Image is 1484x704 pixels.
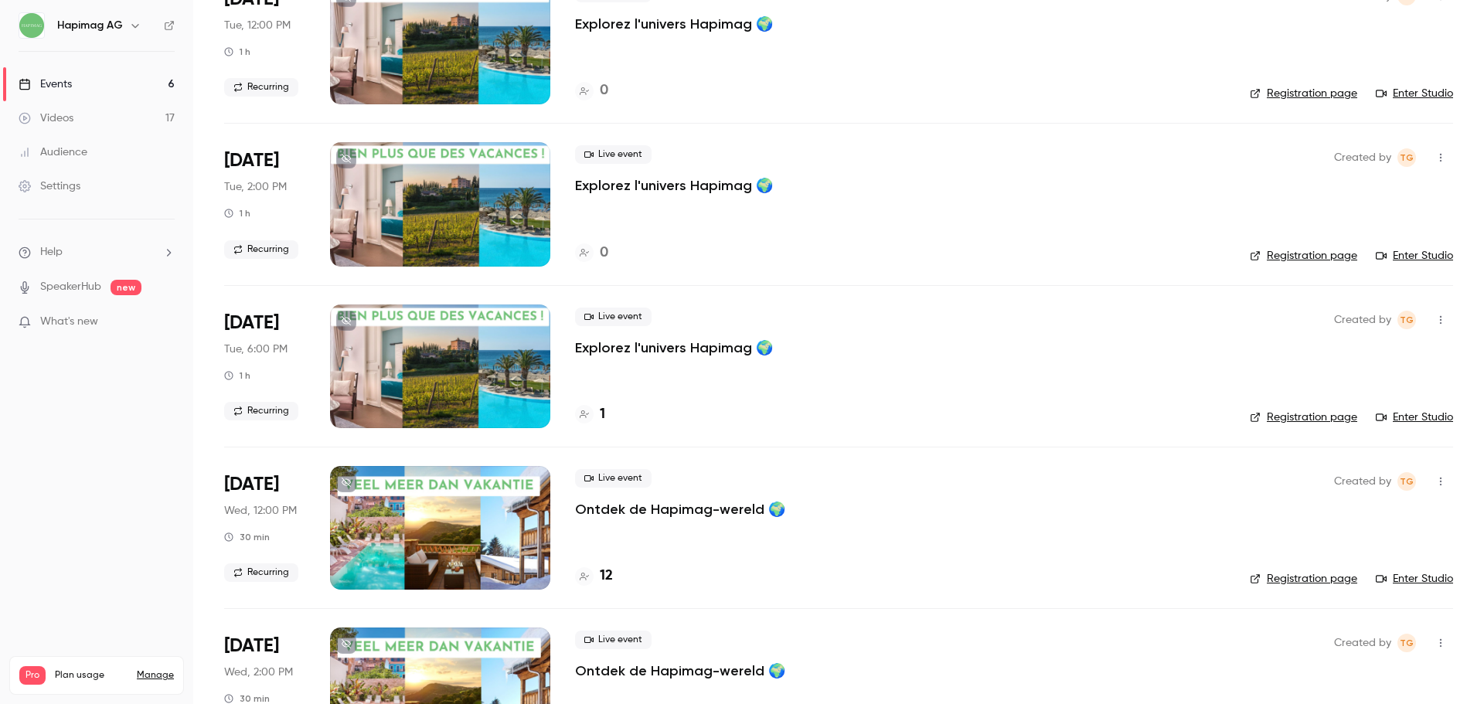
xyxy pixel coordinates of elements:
span: Recurring [224,78,298,97]
div: 1 h [224,207,250,219]
span: Recurring [224,402,298,420]
span: Pro [19,666,46,685]
span: Recurring [224,240,298,259]
div: Aug 26 Tue, 6:00 PM (Europe/Zurich) [224,304,305,428]
span: Created by [1334,634,1391,652]
span: Recurring [224,563,298,582]
a: SpeakerHub [40,279,101,295]
span: [DATE] [224,148,279,173]
div: Audience [19,145,87,160]
a: Ontdek de Hapimag-wereld 🌍 [575,500,785,519]
a: Enter Studio [1376,248,1453,264]
div: Events [19,77,72,92]
span: Live event [575,308,652,326]
iframe: Noticeable Trigger [156,315,175,329]
span: Tiziana Gallizia [1397,311,1416,329]
li: help-dropdown-opener [19,244,175,260]
a: Registration page [1250,410,1357,425]
span: Plan usage [55,669,128,682]
div: 30 min [224,531,270,543]
span: [DATE] [224,472,279,497]
div: 1 h [224,46,250,58]
span: Wed, 12:00 PM [224,503,297,519]
a: 12 [575,566,613,587]
a: Registration page [1250,248,1357,264]
a: Enter Studio [1376,86,1453,101]
h4: 0 [600,80,608,101]
a: Ontdek de Hapimag-wereld 🌍 [575,661,785,680]
span: Tiziana Gallizia [1397,472,1416,491]
h4: 12 [600,566,613,587]
div: Settings [19,179,80,194]
span: TG [1400,634,1414,652]
span: Wed, 2:00 PM [224,665,293,680]
span: [DATE] [224,634,279,658]
span: Tiziana Gallizia [1397,634,1416,652]
a: Explorez l'univers Hapimag 🌍 [575,176,773,195]
img: Hapimag AG [19,13,44,38]
div: Sep 3 Wed, 12:00 PM (Europe/Zurich) [224,466,305,590]
span: TG [1400,148,1414,167]
span: Created by [1334,311,1391,329]
span: What's new [40,314,98,330]
span: Help [40,244,63,260]
div: Videos [19,111,73,126]
h4: 0 [600,243,608,264]
a: Explorez l'univers Hapimag 🌍 [575,338,773,357]
span: Live event [575,631,652,649]
span: Created by [1334,148,1391,167]
span: Created by [1334,472,1391,491]
div: Aug 26 Tue, 2:00 PM (Europe/Zurich) [224,142,305,266]
span: TG [1400,311,1414,329]
a: 0 [575,80,608,101]
h4: 1 [600,404,605,425]
span: [DATE] [224,311,279,335]
span: TG [1400,472,1414,491]
div: 1 h [224,369,250,382]
span: new [111,280,141,295]
a: Manage [137,669,174,682]
a: Explorez l'univers Hapimag 🌍 [575,15,773,33]
a: 0 [575,243,608,264]
span: Live event [575,469,652,488]
a: Enter Studio [1376,410,1453,425]
a: Enter Studio [1376,571,1453,587]
a: 1 [575,404,605,425]
a: Registration page [1250,571,1357,587]
span: Tue, 6:00 PM [224,342,288,357]
span: Tue, 12:00 PM [224,18,291,33]
span: Live event [575,145,652,164]
h6: Hapimag AG [57,18,123,33]
span: Tue, 2:00 PM [224,179,287,195]
a: Registration page [1250,86,1357,101]
span: Tiziana Gallizia [1397,148,1416,167]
